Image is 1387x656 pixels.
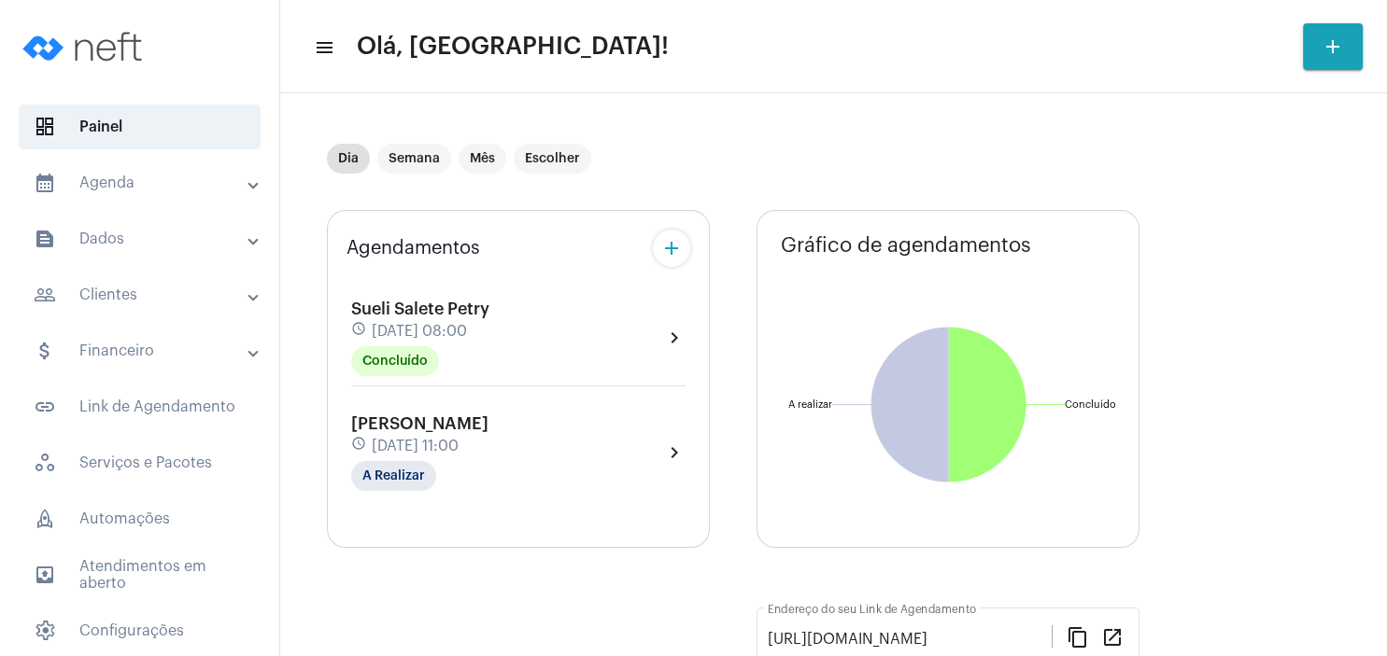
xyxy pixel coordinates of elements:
span: Atendimentos em aberto [19,552,261,597]
mat-panel-title: Agenda [34,172,249,194]
mat-chip: Semana [377,144,451,174]
span: Agendamentos [347,238,480,258]
mat-icon: sidenav icon [34,172,56,194]
mat-icon: open_in_new [1101,625,1124,648]
mat-panel-title: Clientes [34,284,249,306]
span: Serviços e Pacotes [19,440,261,485]
mat-chip: Dia [327,144,370,174]
text: Concluído [1065,399,1116,410]
mat-expansion-panel-header: sidenav iconAgenda [11,161,279,205]
img: logo-neft-novo-2.png [15,9,155,84]
mat-chip: Mês [459,144,506,174]
mat-icon: sidenav icon [34,396,56,418]
mat-chip: Concluído [351,346,439,376]
span: Automações [19,496,261,541]
mat-expansion-panel-header: sidenav iconDados [11,216,279,261]
mat-panel-title: Financeiro [34,340,249,362]
text: A realizar [788,399,832,410]
mat-icon: chevron_right [663,441,686,464]
input: Link [768,631,1052,648]
mat-icon: sidenav icon [34,228,56,250]
mat-chip: Escolher [514,144,591,174]
mat-icon: sidenav icon [34,284,56,306]
mat-icon: content_copy [1067,625,1089,648]
mat-icon: schedule [351,321,368,342]
mat-icon: sidenav icon [34,564,56,586]
mat-expansion-panel-header: sidenav iconFinanceiro [11,328,279,373]
span: Configurações [19,608,261,653]
mat-expansion-panel-header: sidenav iconClientes [11,272,279,317]
mat-chip: A Realizar [351,461,436,491]
span: sidenav icon [34,116,56,138]
span: Sueli Salete Petry [351,300,489,317]
span: sidenav icon [34,452,56,474]
span: sidenav icon [34,508,56,530]
mat-icon: chevron_right [663,327,686,349]
mat-panel-title: Dados [34,228,249,250]
mat-icon: add [660,237,683,259]
span: [DATE] 08:00 [372,323,467,340]
mat-icon: sidenav icon [314,36,333,59]
mat-icon: sidenav icon [34,340,56,362]
span: Olá, [GEOGRAPHIC_DATA]! [357,32,669,62]
span: Link de Agendamento [19,384,261,429]
span: [DATE] 11:00 [372,438,459,454]
span: Painel [19,105,261,149]
span: [PERSON_NAME] [351,415,488,432]
span: sidenav icon [34,620,56,642]
mat-icon: add [1322,35,1344,58]
mat-icon: schedule [351,436,368,456]
span: Gráfico de agendamentos [781,234,1031,257]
